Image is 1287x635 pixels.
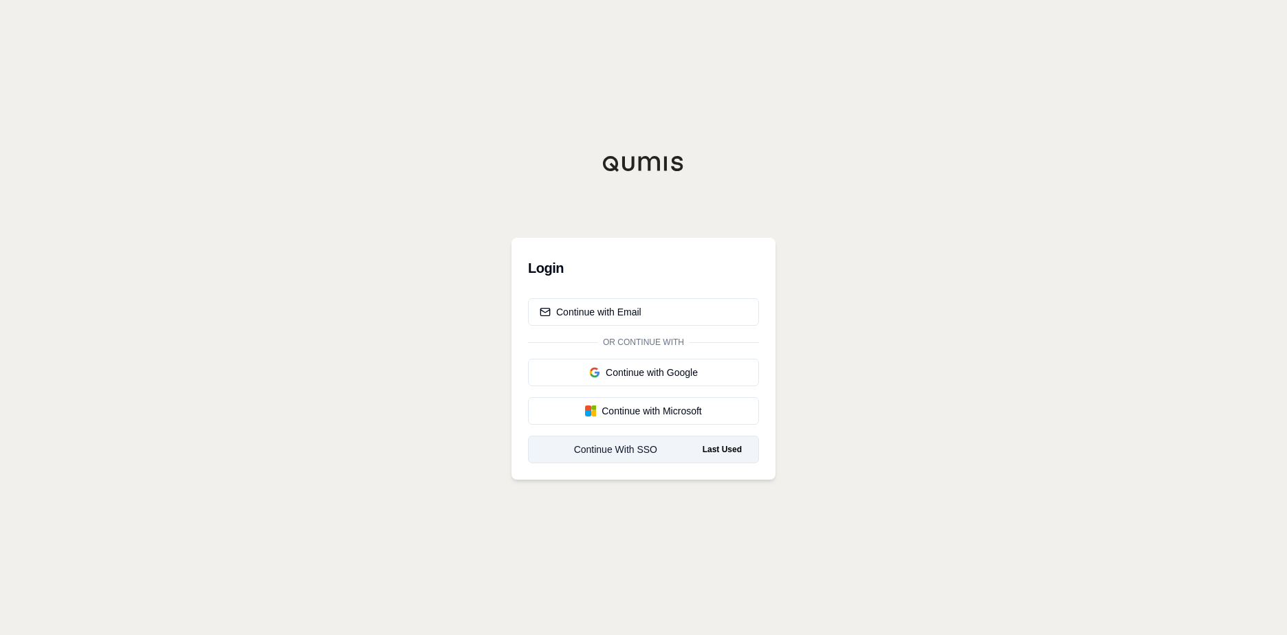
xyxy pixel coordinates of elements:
a: Continue With SSOLast Used [528,436,759,463]
img: Qumis [602,155,685,172]
div: Continue with Microsoft [540,404,747,418]
div: Continue with Email [540,305,641,319]
div: Continue With SSO [540,443,692,456]
span: Or continue with [597,337,690,348]
button: Continue with Email [528,298,759,326]
span: Last Used [697,441,747,458]
div: Continue with Google [540,366,747,379]
button: Continue with Google [528,359,759,386]
h3: Login [528,254,759,282]
button: Continue with Microsoft [528,397,759,425]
